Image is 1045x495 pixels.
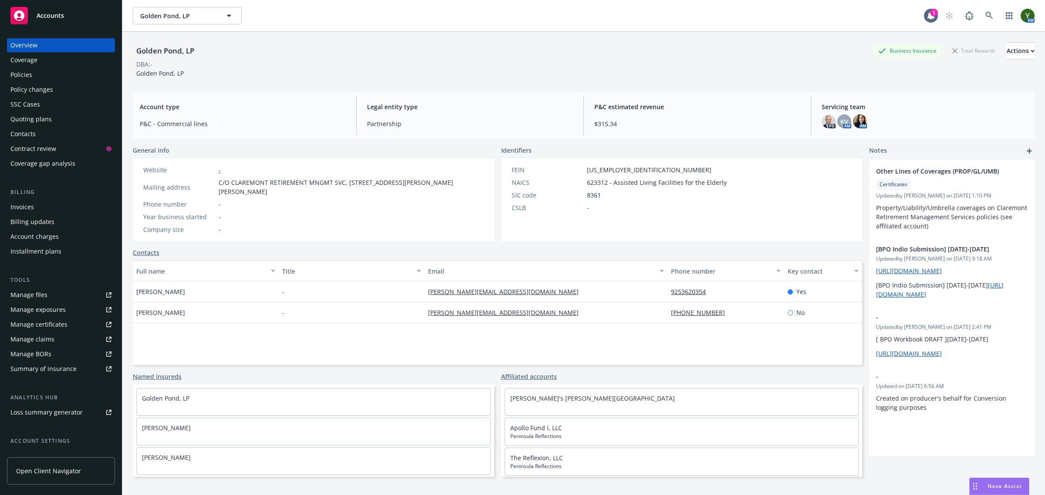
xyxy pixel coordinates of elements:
[10,200,34,214] div: Invoices
[10,38,37,52] div: Overview
[970,478,981,495] div: Drag to move
[876,323,1028,331] span: Updated by [PERSON_NAME] on [DATE] 2:41 PM
[219,166,221,174] a: -
[7,188,115,197] div: Billing
[880,181,907,188] span: Certificates
[1021,9,1035,23] img: photo
[10,288,47,302] div: Manage files
[876,349,942,358] a: [URL][DOMAIN_NAME]
[10,230,59,244] div: Account charges
[133,45,198,57] div: Golden Pond, LP
[7,276,115,284] div: Tools
[219,225,221,234] span: -
[10,347,51,361] div: Manage BORs
[667,261,784,281] button: Phone number
[136,69,184,77] span: Golden Pond, LP
[143,183,215,192] div: Mailing address
[10,318,67,331] div: Manage certificates
[219,212,221,221] span: -
[940,7,958,24] a: Start snowing
[10,449,48,463] div: Service team
[869,365,1035,419] div: -Updated on [DATE] 6:56 AMCreated on producer's behalf for Conversion logging purposes
[671,308,732,317] a: [PHONE_NUMBER]
[133,248,159,257] a: Contacts
[587,178,727,187] span: 623312 - Assisted Living Facilities for the Elderly
[510,462,853,470] span: Peninsula Reflections
[510,394,675,402] a: [PERSON_NAME]'s [PERSON_NAME][GEOGRAPHIC_DATA]
[948,45,1000,56] div: Total Rewards
[7,230,115,244] a: Account charges
[367,102,573,111] span: Legal entity type
[7,449,115,463] a: Service team
[512,165,583,174] div: FEIN
[788,267,849,276] div: Key contact
[7,3,115,28] a: Accounts
[510,454,563,462] a: The Reflexion, LLC
[136,267,266,276] div: Full name
[428,308,586,317] a: [PERSON_NAME][EMAIL_ADDRESS][DOMAIN_NAME]
[142,424,191,432] a: [PERSON_NAME]
[822,102,1028,111] span: Servicing team
[133,261,279,281] button: Full name
[140,119,346,128] span: P&C - Commercial lines
[133,372,182,381] a: Named insureds
[1007,42,1035,60] button: Actions
[133,146,169,155] span: General info
[142,453,191,462] a: [PERSON_NAME]
[282,308,284,317] span: -
[16,466,81,475] span: Open Client Navigator
[10,303,66,317] div: Manage exposures
[876,313,1005,322] span: -
[796,308,805,317] span: No
[840,117,848,126] span: KV
[1001,7,1018,24] a: Switch app
[7,53,115,67] a: Coverage
[869,237,1035,306] div: [BPO Indio Submission] [DATE]-[DATE]Updatedby [PERSON_NAME] on [DATE] 9:18 AM[URL][DOMAIN_NAME][B...
[10,362,77,376] div: Summary of insurance
[136,308,185,317] span: [PERSON_NAME]
[7,68,115,82] a: Policies
[7,303,115,317] span: Manage exposures
[7,405,115,419] a: Loss summary generator
[1024,146,1035,156] a: add
[930,9,938,17] div: 1
[876,267,942,275] a: [URL][DOMAIN_NAME]
[143,225,215,234] div: Company size
[7,142,115,156] a: Contract review
[279,261,425,281] button: Title
[981,7,998,24] a: Search
[10,68,32,82] div: Policies
[510,424,562,432] a: Apollo Fund I, LLC
[512,191,583,200] div: SIC code
[876,372,1005,381] span: -
[501,372,557,381] a: Affiliated accounts
[7,97,115,111] a: SSC Cases
[7,215,115,229] a: Billing updates
[876,167,1005,176] span: Other Lines of Coverages (PROP/GL/UMB)
[7,83,115,97] a: Policy changes
[961,7,978,24] a: Report a Bug
[587,191,601,200] span: 8361
[219,200,221,209] span: -
[7,157,115,171] a: Coverage gap analysis
[140,102,346,111] span: Account type
[7,288,115,302] a: Manage files
[876,394,1008,411] span: Created on producer's behalf for Conversion logging purposes
[869,306,1035,365] div: -Updatedby [PERSON_NAME] on [DATE] 2:41 PM[ BPO Workbook DRAFT ][DATE]-[DATE][URL][DOMAIN_NAME]
[869,146,887,156] span: Notes
[10,112,52,126] div: Quoting plans
[876,255,1028,263] span: Updated by [PERSON_NAME] on [DATE] 9:18 AM
[428,288,586,296] a: [PERSON_NAME][EMAIL_ADDRESS][DOMAIN_NAME]
[876,382,1028,390] span: Updated on [DATE] 6:56 AM
[10,127,36,141] div: Contacts
[10,97,40,111] div: SSC Cases
[7,127,115,141] a: Contacts
[7,244,115,258] a: Installment plans
[7,332,115,346] a: Manage claims
[10,215,54,229] div: Billing updates
[140,11,216,20] span: Golden Pond, LP
[7,437,115,445] div: Account settings
[7,393,115,402] div: Analytics hub
[594,119,800,128] span: $315.34
[594,102,800,111] span: P&C estimated revenue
